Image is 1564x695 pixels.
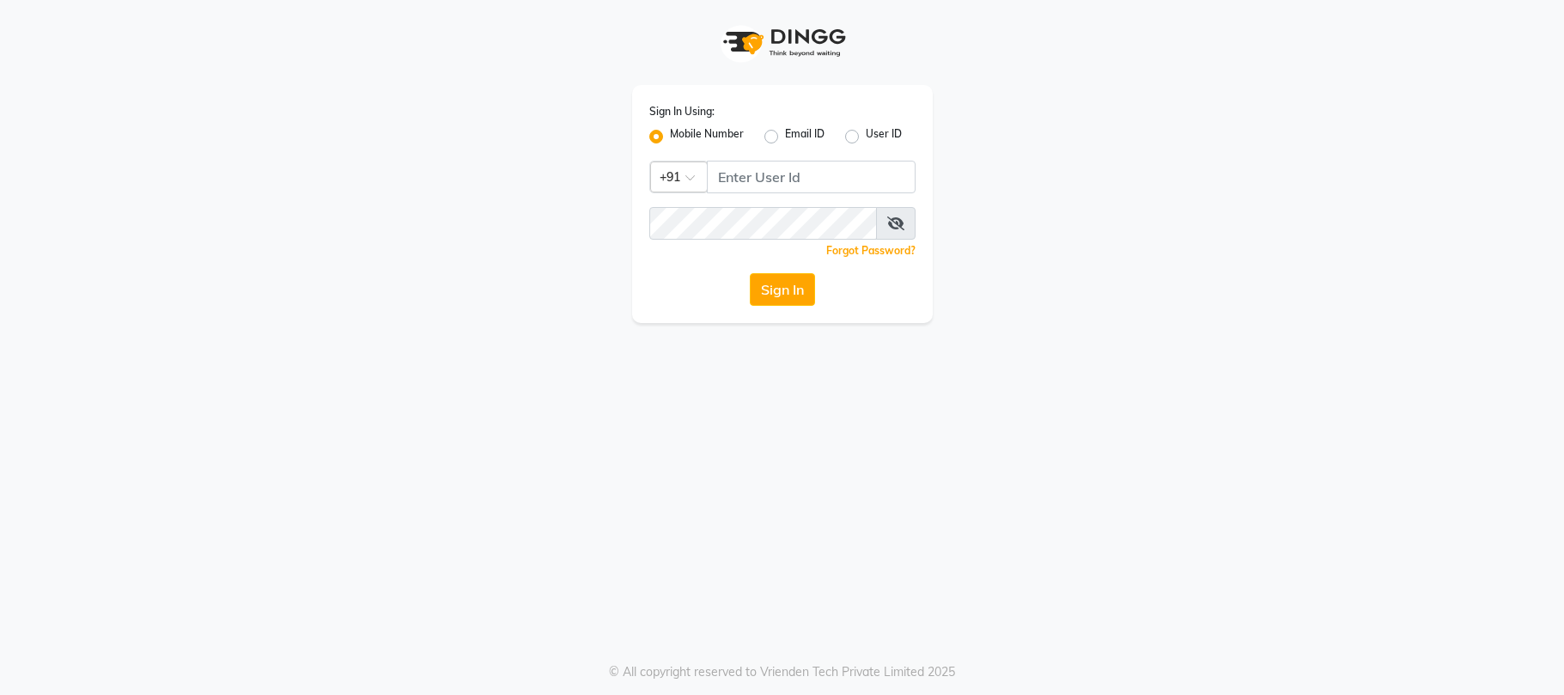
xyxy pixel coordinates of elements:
[750,273,815,306] button: Sign In
[649,104,715,119] label: Sign In Using:
[826,244,916,257] a: Forgot Password?
[785,126,825,147] label: Email ID
[649,207,877,240] input: Username
[866,126,902,147] label: User ID
[707,161,916,193] input: Username
[670,126,744,147] label: Mobile Number
[714,17,851,68] img: logo1.svg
